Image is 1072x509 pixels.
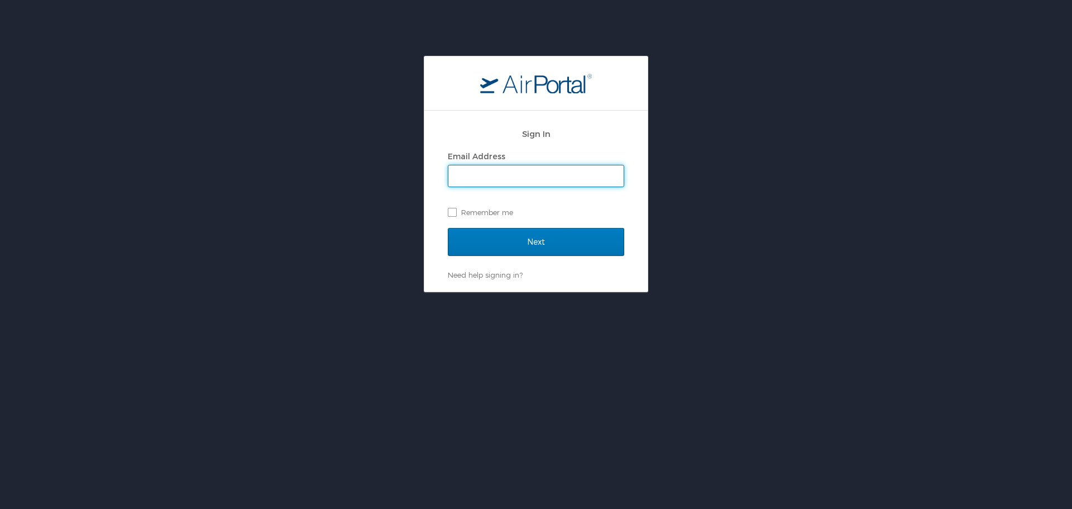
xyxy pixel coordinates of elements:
label: Email Address [448,151,505,161]
img: logo [480,73,592,93]
label: Remember me [448,204,624,221]
a: Need help signing in? [448,270,523,279]
h2: Sign In [448,127,624,140]
input: Next [448,228,624,256]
